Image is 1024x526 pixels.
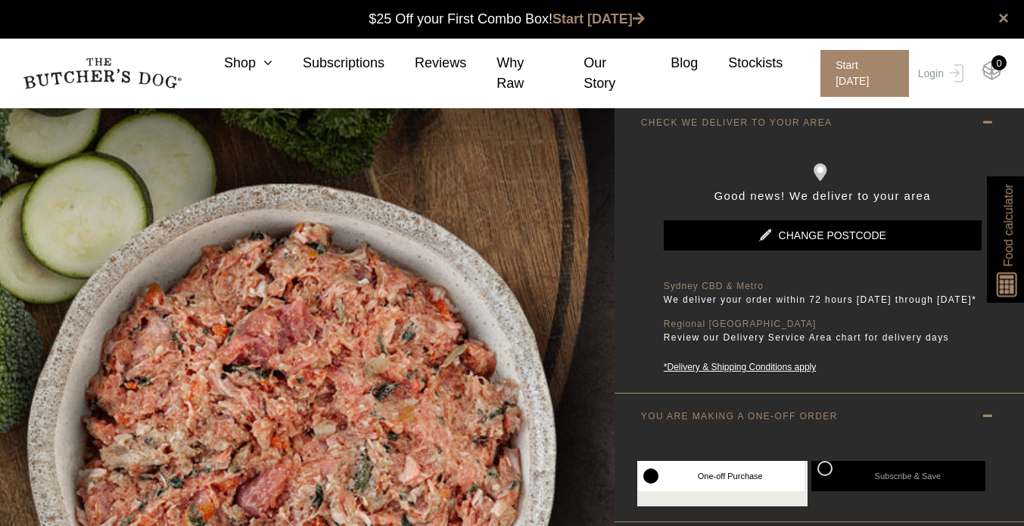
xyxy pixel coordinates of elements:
img: phoeniixx_pin_location_icon.png [814,163,827,181]
a: Stockists [698,53,783,73]
span: Food calculator [999,184,1017,266]
a: Why Raw [466,53,553,94]
label: Subscribe & Save [811,461,985,491]
a: CHECK WE DELIVER TO YOUR AREA [615,100,1024,145]
a: Login [914,50,963,97]
p: YOU ARE MAKING A ONE-OFF ORDER [641,411,838,422]
a: Our Story [553,53,640,94]
p: Review our Delivery Service Area chart for delivery days [664,330,982,345]
a: *Delivery & Shipping Conditions apply [664,360,982,374]
span: Start [DATE] [820,50,909,97]
p: Sydney CBD & Metro [664,281,982,292]
div: 0 [991,55,1007,70]
a: Subscriptions [272,53,384,73]
a: Blog [640,53,698,73]
a: Start [DATE] [552,11,645,26]
a: Reviews [384,53,466,73]
a: close [998,9,1009,27]
span: Good news! We deliver to your area [714,189,931,202]
a: Shop [194,53,272,73]
a: YOU ARE MAKING A ONE-OFF ORDER [615,394,1024,438]
p: Regional [GEOGRAPHIC_DATA] [664,319,982,330]
p: CHECK WE DELIVER TO YOUR AREA [641,117,833,128]
label: One-off Purchase [637,461,805,491]
a: Change postcode [664,220,982,251]
a: Start [DATE] [805,50,914,97]
img: TBD_Cart-Empty_Hover.png [982,61,1001,80]
img: phoeniixx_pin_pencil_logo.png [759,229,779,241]
p: We deliver your order within 72 hours [DATE] through [DATE]* [664,292,982,307]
